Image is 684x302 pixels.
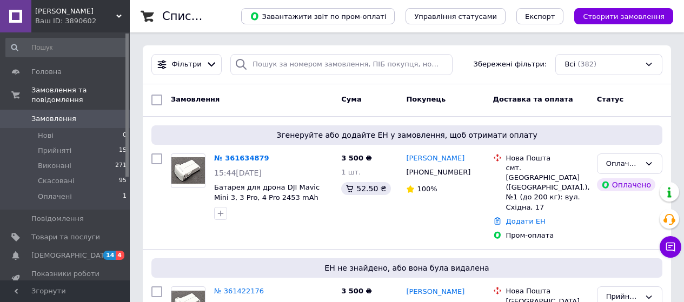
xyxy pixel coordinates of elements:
[214,154,269,162] a: № 361634879
[341,168,361,176] span: 1 шт.
[38,131,54,140] span: Нові
[563,12,673,20] a: Створити замовлення
[38,161,71,171] span: Виконані
[5,38,128,57] input: Пошук
[31,85,130,105] span: Замовлення та повідомлення
[214,169,262,177] span: 15:44[DATE]
[38,192,72,202] span: Оплачені
[506,217,546,225] a: Додати ЕН
[115,161,127,171] span: 271
[577,60,596,68] span: (382)
[565,59,575,70] span: Всі
[506,286,588,296] div: Нова Пошта
[414,12,497,21] span: Управління статусами
[241,8,395,24] button: Завантажити звіт по пром-оплаті
[31,114,76,124] span: Замовлення
[119,146,127,156] span: 15
[171,95,220,103] span: Замовлення
[597,95,624,103] span: Статус
[214,183,320,211] a: Батарея для дрона DJI Mavic Mini 3, 3 Pro, 4 Pro 2453 mAh Аккумулятор для мавика
[606,158,640,170] div: Оплачено
[38,176,75,186] span: Скасовані
[171,157,205,184] img: Фото товару
[574,8,673,24] button: Створити замовлення
[31,269,100,288] span: Показники роботи компанії
[250,11,386,21] span: Завантажити звіт по пром-оплаті
[406,8,506,24] button: Управління статусами
[171,153,205,188] a: Фото товару
[123,192,127,202] span: 1
[156,263,658,273] span: ЕН не знайдено, або вона була видалена
[35,16,130,26] div: Ваш ID: 3890602
[583,12,665,21] span: Створити замовлення
[31,67,62,77] span: Головна
[31,251,111,260] span: [DEMOGRAPHIC_DATA]
[597,178,655,191] div: Оплачено
[119,176,127,186] span: 95
[103,251,116,260] span: 14
[156,130,658,140] span: Згенеруйте або додайте ЕН у замовлення, щоб отримати оплату
[230,54,453,75] input: Пошук за номером замовлення, ПІБ покупця, номером телефону, Email, номером накладної
[35,6,116,16] span: Texno Baza
[525,12,555,21] span: Експорт
[493,95,573,103] span: Доставка та оплата
[31,214,84,224] span: Повідомлення
[341,182,390,195] div: 52.50 ₴
[506,163,588,212] div: смт. [GEOGRAPHIC_DATA] ([GEOGRAPHIC_DATA].), №1 (до 200 кг): вул. Східна, 17
[162,10,272,23] h1: Список замовлень
[123,131,127,140] span: 0
[474,59,547,70] span: Збережені фільтри:
[516,8,564,24] button: Експорт
[214,287,264,295] a: № 361422176
[506,231,588,240] div: Пром-оплата
[341,95,361,103] span: Cума
[417,185,437,193] span: 100%
[506,153,588,163] div: Нова Пошта
[172,59,202,70] span: Фільтри
[406,153,464,164] a: [PERSON_NAME]
[31,232,100,242] span: Товари та послуги
[116,251,124,260] span: 4
[660,236,681,258] button: Чат з покупцем
[406,287,464,297] a: [PERSON_NAME]
[341,154,371,162] span: 3 500 ₴
[341,287,371,295] span: 3 500 ₴
[404,165,473,179] div: [PHONE_NUMBER]
[38,146,71,156] span: Прийняті
[406,95,446,103] span: Покупець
